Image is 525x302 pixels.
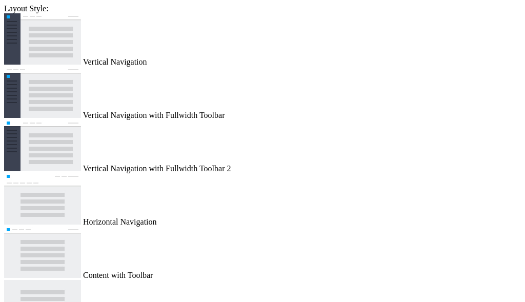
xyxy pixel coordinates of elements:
span: Vertical Navigation with Fullwidth Toolbar 2 [83,164,231,173]
img: horizontal-nav.jpg [4,173,81,225]
span: Horizontal Navigation [83,217,157,226]
md-radio-button: Vertical Navigation with Fullwidth Toolbar [4,67,521,120]
span: Content with Toolbar [83,271,153,279]
md-radio-button: Vertical Navigation with Fullwidth Toolbar 2 [4,120,521,173]
img: vertical-nav-with-full-toolbar-2.jpg [4,120,81,171]
span: Vertical Navigation with Fullwidth Toolbar [83,111,225,119]
span: Vertical Navigation [83,57,147,66]
md-radio-button: Vertical Navigation [4,13,521,67]
img: content-with-toolbar.jpg [4,227,81,278]
img: vertical-nav-with-full-toolbar.jpg [4,67,81,118]
div: Layout Style: [4,4,521,13]
img: vertical-nav.jpg [4,13,81,65]
md-radio-button: Content with Toolbar [4,227,521,280]
md-radio-button: Horizontal Navigation [4,173,521,227]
